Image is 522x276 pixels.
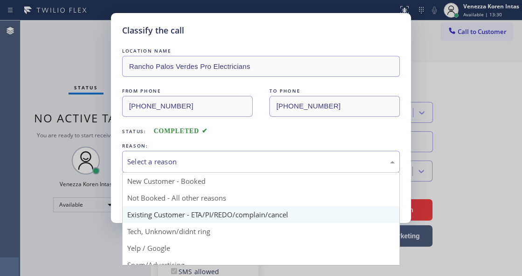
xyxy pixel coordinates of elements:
input: To phone [269,96,400,117]
div: Existing Customer - ETA/PI/REDO/complain/cancel [123,206,399,223]
h5: Classify the call [122,24,184,37]
div: LOCATION NAME [122,46,400,56]
div: New Customer - Booked [123,173,399,189]
div: Select a reason [127,156,395,167]
div: REASON: [122,141,400,151]
div: FROM PHONE [122,86,253,96]
div: Tech, Unknown/didnt ring [123,223,399,240]
div: Not Booked - All other reasons [123,189,399,206]
span: COMPLETED [154,128,208,135]
div: Spam/Advertising [123,256,399,273]
input: From phone [122,96,253,117]
span: Status: [122,128,146,135]
div: TO PHONE [269,86,400,96]
div: Yelp / Google [123,240,399,256]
